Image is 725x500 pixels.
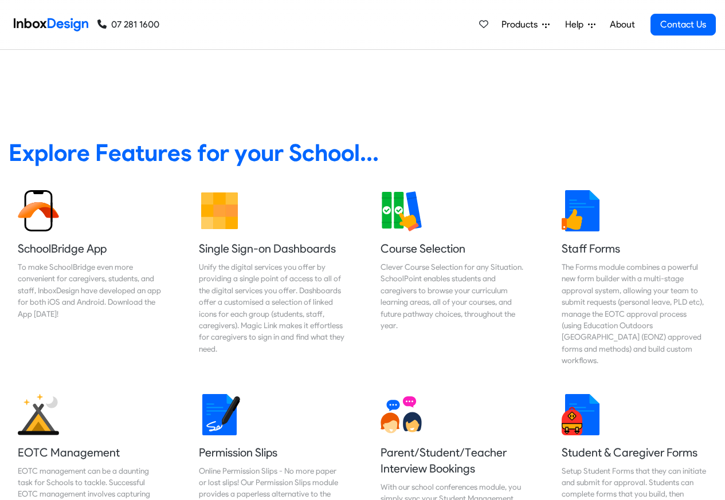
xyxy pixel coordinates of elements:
[381,261,526,331] div: Clever Course Selection for any Situation. SchoolPoint enables students and caregivers to browse ...
[562,190,603,231] img: 2022_01_13_icon_thumbsup.svg
[381,394,422,435] img: 2022_01_13_icon_conversation.svg
[190,181,354,376] a: Single Sign-on Dashboards Unify the digital services you offer by providing a single point of acc...
[199,261,344,355] div: Unify the digital services you offer by providing a single point of access to all of the digital ...
[97,18,159,32] a: 07 281 1600
[18,241,163,257] h5: SchoolBridge App
[18,261,163,320] div: To make SchoolBridge even more convenient for caregivers, students, and staff, InboxDesign have d...
[199,444,344,460] h5: Permission Slips
[9,181,173,376] a: SchoolBridge App To make SchoolBridge even more convenient for caregivers, students, and staff, I...
[381,444,526,477] h5: Parent/Student/Teacher Interview Bookings
[199,394,240,435] img: 2022_01_18_icon_signature.svg
[552,181,716,376] a: Staff Forms The Forms module combines a powerful new form builder with a multi-stage approval sys...
[18,444,163,460] h5: EOTC Management
[199,190,240,231] img: 2022_01_13_icon_grid.svg
[9,138,716,167] heading: Explore Features for your School...
[501,18,542,32] span: Products
[497,13,554,36] a: Products
[18,190,59,231] img: 2022_01_13_icon_sb_app.svg
[561,13,600,36] a: Help
[606,13,638,36] a: About
[562,261,707,367] div: The Forms module combines a powerful new form builder with a multi-stage approval system, allowin...
[562,444,707,460] h5: Student & Caregiver Forms
[371,181,535,376] a: Course Selection Clever Course Selection for any Situation. SchoolPoint enables students and care...
[18,394,59,435] img: 2022_01_25_icon_eonz.svg
[562,394,603,435] img: 2022_01_13_icon_student_form.svg
[565,18,588,32] span: Help
[381,241,526,257] h5: Course Selection
[381,190,422,231] img: 2022_01_13_icon_course_selection.svg
[562,241,707,257] h5: Staff Forms
[650,14,716,36] a: Contact Us
[199,241,344,257] h5: Single Sign-on Dashboards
